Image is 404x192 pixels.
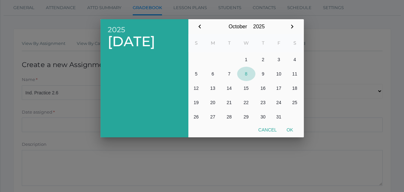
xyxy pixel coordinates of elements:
[287,81,303,95] button: 18
[237,81,255,95] button: 15
[253,124,282,136] button: Cancel
[277,40,280,46] abbr: Friday
[228,40,231,46] abbr: Tuesday
[255,110,271,124] button: 30
[204,81,222,95] button: 13
[222,67,237,81] button: 7
[108,34,181,49] span: [DATE]
[204,67,222,81] button: 6
[237,110,255,124] button: 29
[237,67,255,81] button: 8
[287,67,303,81] button: 11
[271,81,287,95] button: 17
[188,110,204,124] button: 26
[188,95,204,110] button: 19
[204,95,222,110] button: 20
[271,95,287,110] button: 24
[293,40,296,46] abbr: Saturday
[244,40,249,46] abbr: Wednesday
[287,52,303,67] button: 4
[188,81,204,95] button: 12
[255,81,271,95] button: 16
[262,40,264,46] abbr: Thursday
[204,110,222,124] button: 27
[237,52,255,67] button: 1
[271,52,287,67] button: 3
[282,124,298,136] button: Ok
[271,67,287,81] button: 10
[287,95,303,110] button: 25
[211,40,215,46] abbr: Monday
[255,52,271,67] button: 2
[195,40,198,46] abbr: Sunday
[108,26,181,34] span: 2025
[271,110,287,124] button: 31
[222,110,237,124] button: 28
[222,95,237,110] button: 21
[188,67,204,81] button: 5
[255,95,271,110] button: 23
[255,67,271,81] button: 9
[222,81,237,95] button: 14
[237,95,255,110] button: 22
